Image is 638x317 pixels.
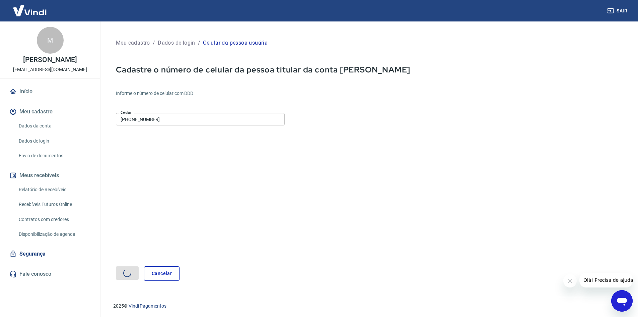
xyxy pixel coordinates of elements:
[198,39,200,47] p: /
[579,273,633,287] iframe: Mensagem da empresa
[606,5,630,17] button: Sair
[8,247,92,261] a: Segurança
[116,90,622,97] h6: Informe o número de celular com DDD
[8,267,92,281] a: Fale conosco
[16,198,92,211] a: Recebíveis Futuros Online
[158,39,195,47] p: Dados de login
[16,213,92,226] a: Contratos com credores
[611,290,633,312] iframe: Botão para abrir a janela de mensagens
[16,119,92,133] a: Dados da conta
[8,104,92,119] button: Meu cadastro
[8,168,92,183] button: Meus recebíveis
[8,0,52,21] img: Vindi
[129,303,166,309] a: Vindi Pagamentos
[116,64,622,75] p: Cadastre o número de celular da pessoa titular da conta [PERSON_NAME]
[16,134,92,148] a: Dados de login
[23,56,77,63] p: [PERSON_NAME]
[13,66,87,73] p: [EMAIL_ADDRESS][DOMAIN_NAME]
[116,39,150,47] p: Meu cadastro
[16,227,92,241] a: Disponibilização de agenda
[203,39,268,47] p: Celular da pessoa usuária
[16,149,92,163] a: Envio de documentos
[37,27,64,54] div: M
[153,39,155,47] p: /
[121,110,131,115] label: Celular
[16,183,92,197] a: Relatório de Recebíveis
[144,266,180,281] a: Cancelar
[563,274,577,287] iframe: Fechar mensagem
[113,303,622,310] p: 2025 ©
[8,84,92,99] a: Início
[4,5,56,10] span: Olá! Precisa de ajuda?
